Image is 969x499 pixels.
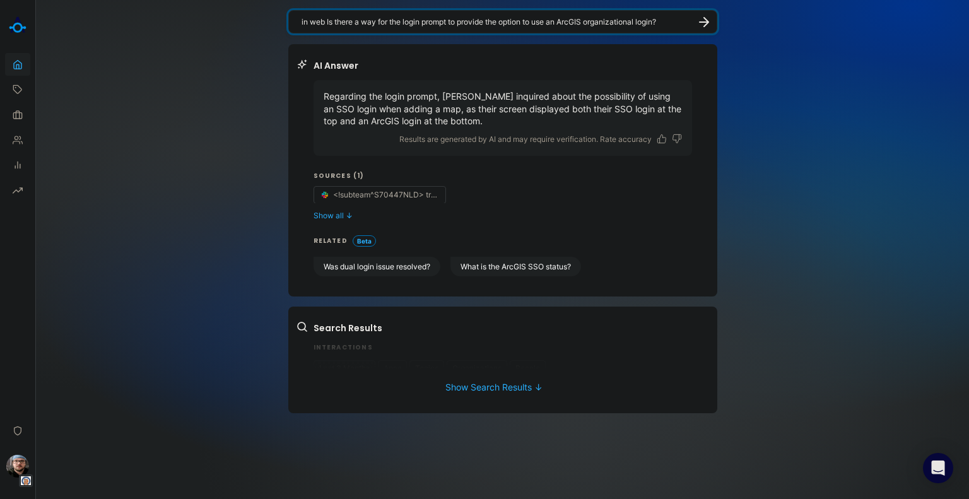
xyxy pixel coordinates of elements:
[353,235,376,247] span: Beta
[6,455,29,478] img: Dillon Alterio
[399,132,652,146] p: Results are generated by AI and may require verification. Rate accuracy
[314,236,348,246] h3: RELATED
[324,90,682,127] p: Regarding the login prompt, [PERSON_NAME] inquired about the possibility of using an SSO login wh...
[296,369,692,392] button: Show Search Results ↓
[314,322,692,335] h2: Search Results
[346,211,353,220] span: ↓
[5,450,30,486] button: Dillon AlterioTenant Logo
[314,171,692,181] h3: Sources (1)
[314,211,692,220] button: Show all ↓
[450,257,581,276] button: What is the ArcGIS SSO status?
[314,187,445,203] button: source-button
[657,134,667,144] button: Like
[302,16,689,28] textarea: in web Is there a way for the login prompt to provide the option to use an ArcGIS organizational ...
[333,190,438,199] span: <!subteam^S70447NLD> trying to add a map and this is the auth portal screen. the top is their SSO...
[314,257,440,276] button: Was dual login issue resolved?
[319,189,331,201] img: Slack
[672,134,682,144] button: Dislike
[923,453,953,483] div: Open Intercom Messenger
[5,13,30,38] img: Akooda Logo
[20,475,32,486] img: Tenant Logo
[314,59,692,73] h2: AI Answer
